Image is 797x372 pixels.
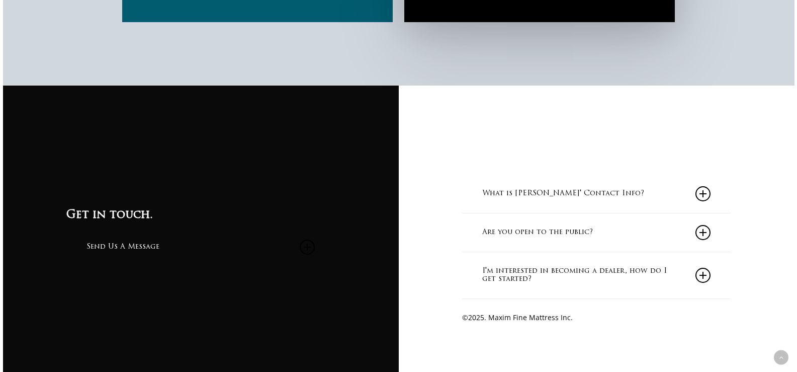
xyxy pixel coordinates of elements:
[66,207,334,224] h3: Get in touch.
[482,213,710,252] a: Are you open to the public?
[774,350,788,365] a: Back to top
[482,175,710,213] a: What is [PERSON_NAME]' Contact Info?
[462,311,730,324] p: © . Maxim Fine Mattress Inc.
[86,228,314,266] a: Send Us A Message
[482,252,710,299] a: I'm interested in becoming a dealer, how do I get started?
[462,150,568,163] a: Call [PHONE_NUMBER]
[468,313,484,322] span: 2025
